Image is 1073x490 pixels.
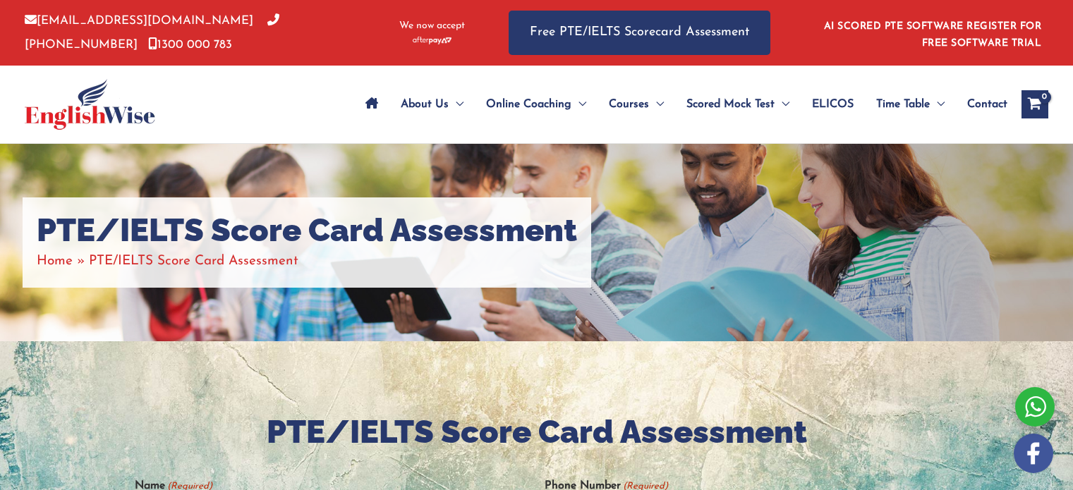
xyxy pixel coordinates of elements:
[89,255,298,268] span: PTE/IELTS Score Card Assessment
[1014,434,1053,473] img: white-facebook.png
[775,80,789,129] span: Menu Toggle
[401,80,449,129] span: About Us
[25,15,279,50] a: [PHONE_NUMBER]
[801,80,865,129] a: ELICOS
[25,15,253,27] a: [EMAIL_ADDRESS][DOMAIN_NAME]
[354,80,1007,129] nav: Site Navigation: Main Menu
[413,37,451,44] img: Afterpay-Logo
[956,80,1007,129] a: Contact
[37,255,73,268] a: Home
[812,80,854,129] span: ELICOS
[876,80,930,129] span: Time Table
[148,39,232,51] a: 1300 000 783
[816,10,1048,56] aside: Header Widget 1
[930,80,945,129] span: Menu Toggle
[509,11,770,55] a: Free PTE/IELTS Scorecard Assessment
[486,80,571,129] span: Online Coaching
[675,80,801,129] a: Scored Mock TestMenu Toggle
[649,80,664,129] span: Menu Toggle
[399,19,465,33] span: We now accept
[1022,90,1048,118] a: View Shopping Cart, empty
[135,412,939,453] h2: PTE/IELTS Score Card Assessment
[609,80,649,129] span: Courses
[475,80,598,129] a: Online CoachingMenu Toggle
[824,21,1042,49] a: AI SCORED PTE SOFTWARE REGISTER FOR FREE SOFTWARE TRIAL
[37,250,577,273] nav: Breadcrumbs
[865,80,956,129] a: Time TableMenu Toggle
[686,80,775,129] span: Scored Mock Test
[967,80,1007,129] span: Contact
[571,80,586,129] span: Menu Toggle
[25,79,155,130] img: cropped-ew-logo
[598,80,675,129] a: CoursesMenu Toggle
[449,80,463,129] span: Menu Toggle
[389,80,475,129] a: About UsMenu Toggle
[37,212,577,250] h1: PTE/IELTS Score Card Assessment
